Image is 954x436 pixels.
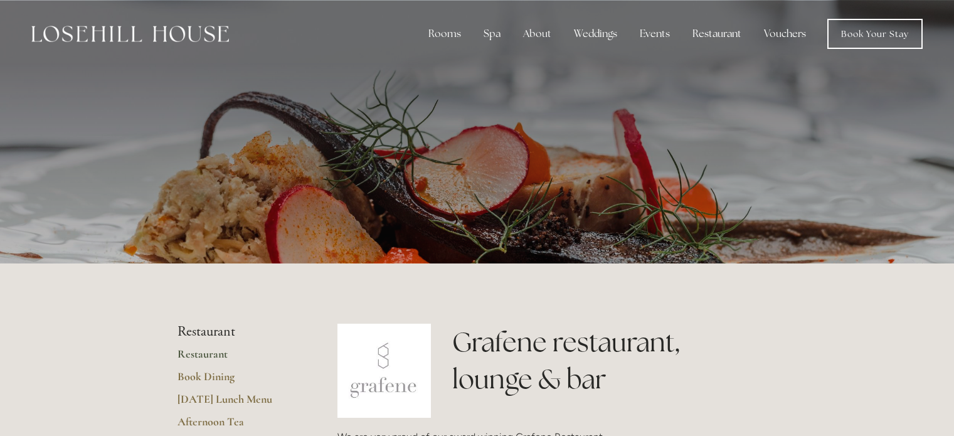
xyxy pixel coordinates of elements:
li: Restaurant [178,324,297,340]
a: Vouchers [754,21,816,46]
a: Book Dining [178,370,297,392]
div: About [513,21,561,46]
img: grafene.jpg [337,324,432,418]
a: Book Your Stay [827,19,923,49]
div: Rooms [418,21,471,46]
a: [DATE] Lunch Menu [178,392,297,415]
img: Losehill House [31,26,229,42]
div: Weddings [564,21,627,46]
h1: Grafene restaurant, lounge & bar [452,324,776,398]
div: Spa [474,21,511,46]
div: Events [630,21,680,46]
div: Restaurant [682,21,751,46]
a: Restaurant [178,347,297,370]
